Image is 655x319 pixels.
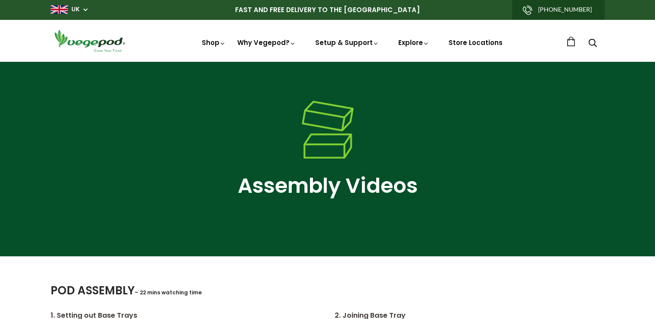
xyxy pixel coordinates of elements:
[51,282,605,299] h3: POD ASSEMBLY
[588,39,597,48] a: Search
[315,38,379,47] a: Setup & Support
[398,38,429,47] a: Explore
[237,38,296,47] a: Why Vegepod?
[51,170,605,201] h1: Assembly Videos
[202,38,226,47] a: Shop
[51,29,129,53] img: Vegepod
[71,5,80,14] a: UK
[302,101,354,159] img: Events icon
[51,5,68,14] img: gb_large.png
[135,289,202,296] span: – 22 mins watching time
[448,38,503,47] a: Store Locations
